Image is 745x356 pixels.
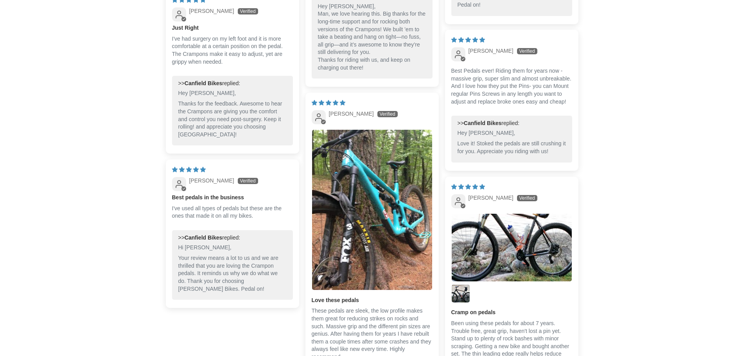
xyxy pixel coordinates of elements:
p: Thanks for the feedback. Awesome to hear the Crampons are giving you the comfort and control you ... [178,100,287,138]
p: Best Pedals ever! Riding them for years now - massive grip, super slim and almost unbreakable. An... [451,67,572,106]
p: I've used all types of pedals but these are the ones that made it on all my bikes. [172,205,293,220]
img: User picture [452,214,572,281]
img: User picture [452,284,470,302]
b: Cramp on pedals [451,309,572,317]
div: >> replied: [458,120,566,127]
span: 5 star review [451,37,485,43]
a: Link to user picture 1 [451,213,572,282]
b: Best pedals in the business [172,194,293,202]
p: Hey [PERSON_NAME], [178,89,287,97]
p: Hi [PERSON_NAME], [178,244,287,252]
span: [PERSON_NAME] [469,48,513,54]
a: Link to user picture 1 [312,129,433,290]
p: Hey [PERSON_NAME], Man, we love hearing this. Big thanks for the long-time support and for rockin... [318,3,426,72]
p: I've had surgery on my left foot and it is more comfortable at a certain position on the pedal. T... [172,35,293,66]
span: [PERSON_NAME] [329,111,374,117]
b: Love these pedals [312,297,433,304]
span: 5 star review [172,166,206,173]
p: Your review means a lot to us and we are thrilled that you are loving the Crampon pedals. It remi... [178,254,287,293]
b: Canfield Bikes [185,234,222,241]
div: >> replied: [178,80,287,88]
b: Just Right [172,24,293,32]
span: 5 star review [451,184,485,190]
span: 5 star review [312,100,345,106]
p: Pedal on! [458,1,566,9]
span: [PERSON_NAME] [189,8,234,14]
span: [PERSON_NAME] [469,195,513,201]
span: [PERSON_NAME] [189,177,234,184]
b: Canfield Bikes [185,80,222,86]
img: User picture [312,130,432,290]
p: Love it! Stoked the pedals are still crushing it for you. Appreciate you riding with us! [458,140,566,155]
b: Canfield Bikes [464,120,501,126]
div: >> replied: [178,234,287,242]
p: Hey [PERSON_NAME], [458,129,566,137]
a: Link to user picture 2 [451,284,470,303]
